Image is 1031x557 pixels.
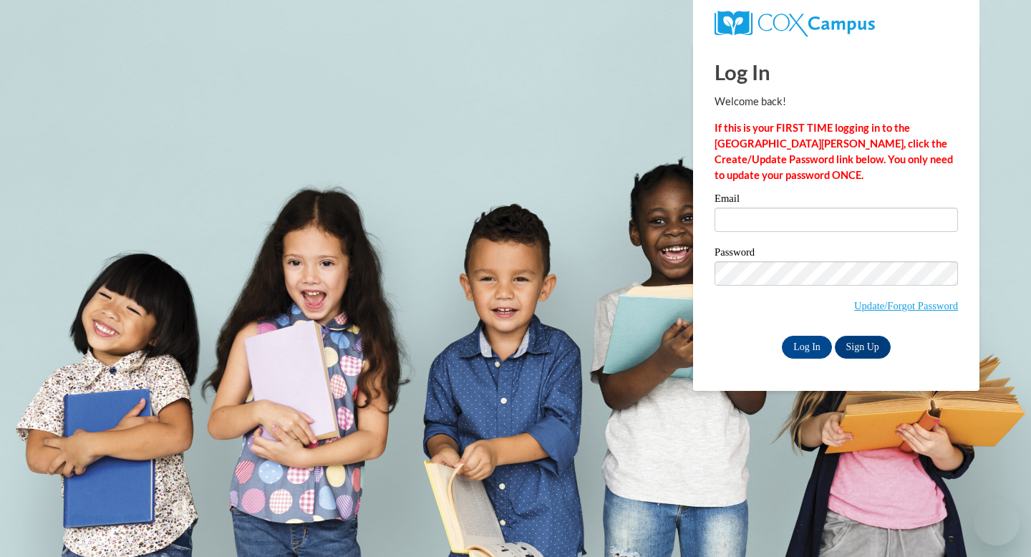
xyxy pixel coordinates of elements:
[854,300,958,311] a: Update/Forgot Password
[974,500,1020,546] iframe: Button to launch messaging window
[715,247,958,261] label: Password
[715,11,958,37] a: COX Campus
[715,122,953,181] strong: If this is your FIRST TIME logging in to the [GEOGRAPHIC_DATA][PERSON_NAME], click the Create/Upd...
[715,57,958,87] h1: Log In
[782,336,832,359] input: Log In
[715,11,875,37] img: COX Campus
[715,94,958,110] p: Welcome back!
[835,336,891,359] a: Sign Up
[715,193,958,208] label: Email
